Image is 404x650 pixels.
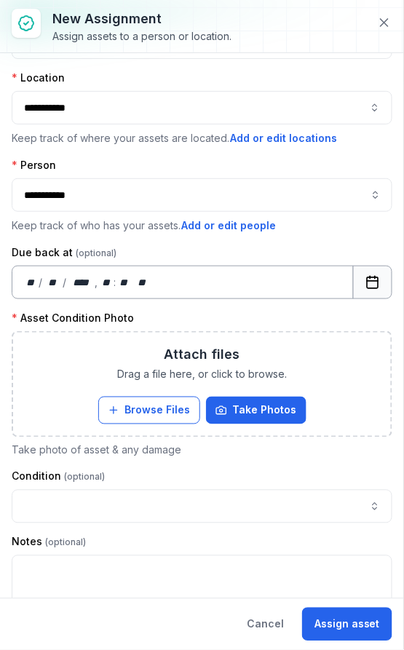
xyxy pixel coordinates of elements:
button: Add or edit people [181,218,277,234]
button: Browse Files [98,397,200,424]
label: Due back at [12,245,116,260]
input: assignment-add:person-label [12,178,392,212]
p: Keep track of where your assets are located. [12,130,392,146]
p: Take photo of asset & any damage [12,443,392,458]
label: Asset Condition Photo [12,311,134,325]
div: / [63,275,68,290]
div: minute, [117,275,132,290]
button: Cancel [234,608,296,641]
button: Calendar [353,266,392,299]
label: Person [12,158,56,173]
div: Assign assets to a person or location. [52,29,231,44]
div: am/pm, [135,275,151,290]
div: / [39,275,44,290]
div: day, [24,275,39,290]
h3: Attach files [165,344,240,365]
button: Take Photos [206,397,306,424]
h3: New assignment [52,9,231,29]
button: Add or edit locations [229,130,338,146]
div: month, [44,275,63,290]
p: Keep track of who has your assets. [12,218,392,234]
div: hour, [100,275,114,290]
div: : [114,275,117,290]
div: , [95,275,100,290]
button: Assign asset [302,608,392,641]
span: Drag a file here, or click to browse. [117,368,287,382]
div: year, [68,275,95,290]
label: Condition [12,469,105,484]
label: Notes [12,535,86,550]
label: Location [12,71,65,85]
